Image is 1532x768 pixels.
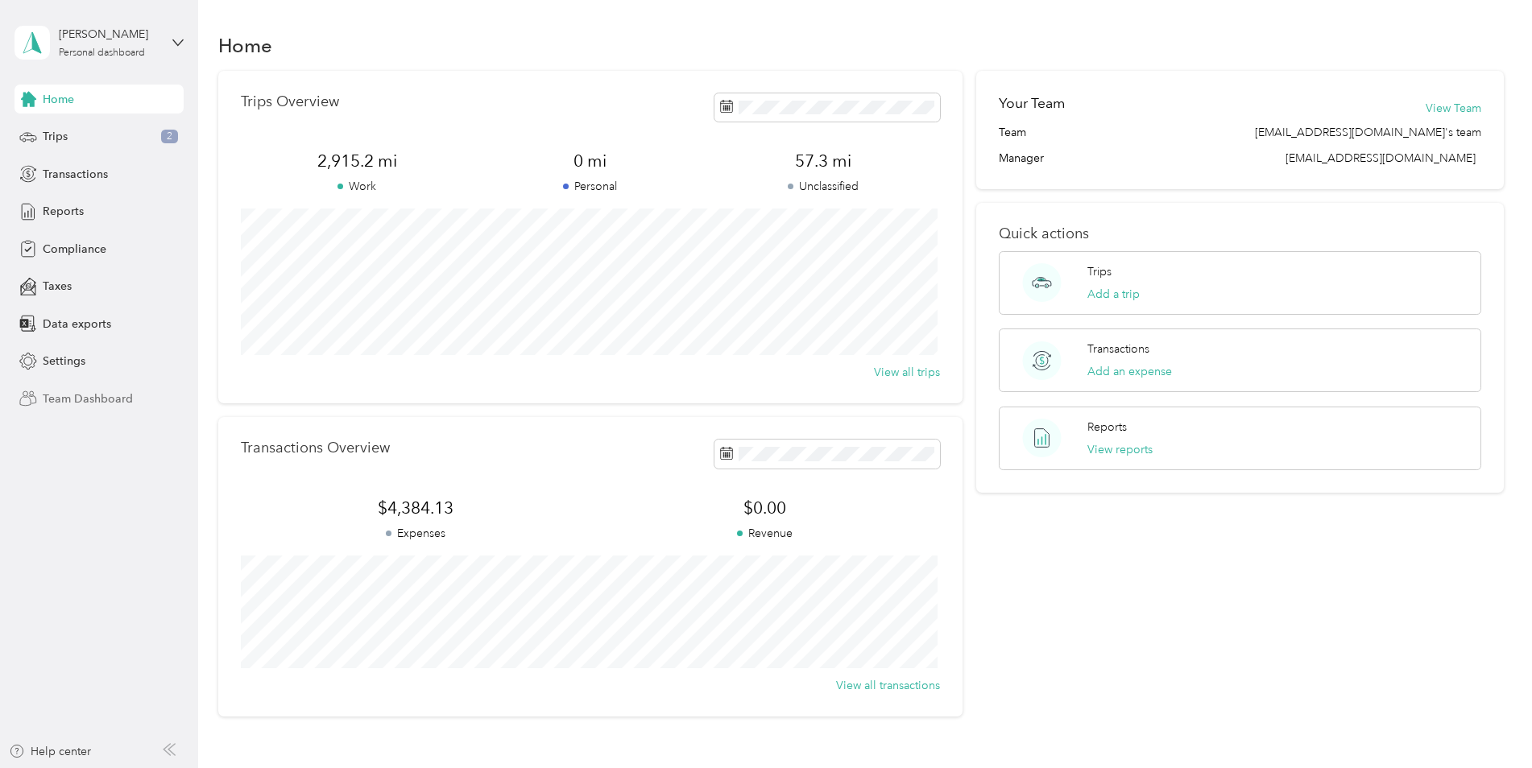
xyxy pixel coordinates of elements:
[161,130,178,144] span: 2
[474,150,706,172] span: 0 mi
[999,150,1044,167] span: Manager
[1426,100,1481,117] button: View Team
[1087,263,1112,280] p: Trips
[43,166,108,183] span: Transactions
[999,225,1481,242] p: Quick actions
[43,278,72,295] span: Taxes
[1286,151,1476,165] span: [EMAIL_ADDRESS][DOMAIN_NAME]
[59,26,159,43] div: [PERSON_NAME]
[1087,419,1127,436] p: Reports
[874,364,940,381] button: View all trips
[43,128,68,145] span: Trips
[43,241,106,258] span: Compliance
[9,743,91,760] button: Help center
[218,37,272,54] h1: Home
[43,353,85,370] span: Settings
[999,124,1026,141] span: Team
[241,178,474,195] p: Work
[999,93,1065,114] h2: Your Team
[474,178,706,195] p: Personal
[1087,341,1149,357] p: Transactions
[241,525,590,542] p: Expenses
[43,91,74,108] span: Home
[43,316,111,332] span: Data exports
[1087,363,1172,380] button: Add an expense
[707,150,940,172] span: 57.3 mi
[241,150,474,172] span: 2,915.2 mi
[1255,124,1481,141] span: [EMAIL_ADDRESS][DOMAIN_NAME]'s team
[1087,441,1153,458] button: View reports
[43,390,133,407] span: Team Dashboard
[43,203,84,220] span: Reports
[590,497,940,519] span: $0.00
[59,48,145,58] div: Personal dashboard
[707,178,940,195] p: Unclassified
[241,497,590,519] span: $4,384.13
[241,93,339,110] p: Trips Overview
[836,677,940,694] button: View all transactions
[590,525,940,542] p: Revenue
[1087,286,1140,303] button: Add a trip
[1442,678,1532,768] iframe: Everlance-gr Chat Button Frame
[241,440,390,456] p: Transactions Overview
